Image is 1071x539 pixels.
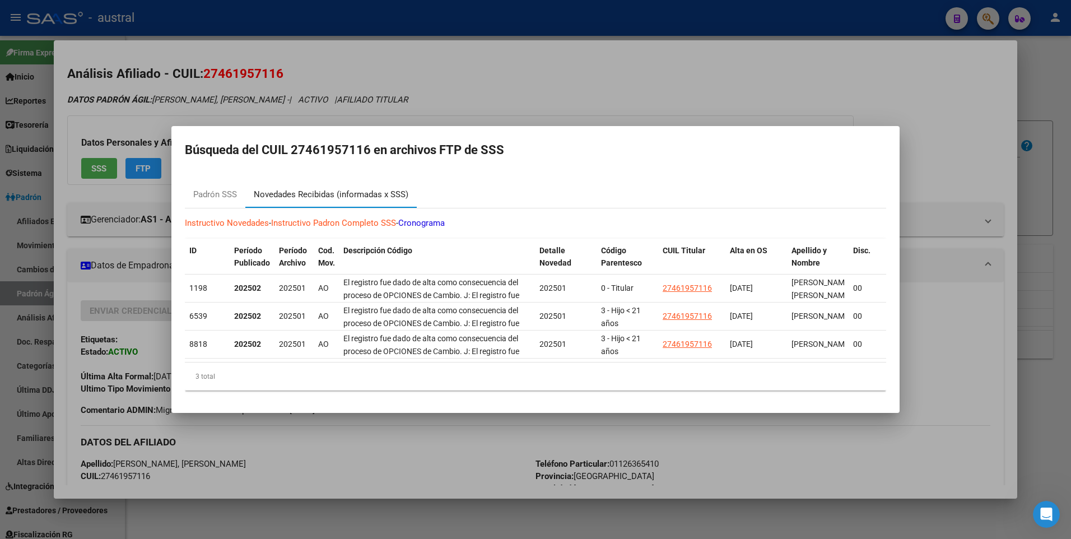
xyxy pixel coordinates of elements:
[730,312,753,320] span: [DATE]
[185,217,886,230] p: - -
[343,334,519,445] span: El registro fue dado de alta como consecuencia del proceso de OPCIONES de Cambio. J: El registro ...
[185,239,230,288] datatable-header-cell: ID
[601,284,634,292] span: 0 - Titular
[343,278,519,389] span: El registro fue dado de alta como consecuencia del proceso de OPCIONES de Cambio. J: El registro ...
[343,246,412,255] span: Descripción Código
[271,218,396,228] a: Instructivo Padron Completo SSS
[193,188,237,201] div: Padrón SSS
[601,246,642,268] span: Código Parentesco
[318,284,329,292] span: AO
[539,284,566,292] span: 202501
[791,278,853,300] span: [PERSON_NAME], [PERSON_NAME]
[791,312,851,320] span: [PERSON_NAME]
[535,239,597,288] datatable-header-cell: Detalle Novedad
[787,239,849,288] datatable-header-cell: Apellido y Nombre
[234,284,261,292] strong: 202502
[189,246,197,255] span: ID
[314,239,339,288] datatable-header-cell: Cod. Mov.
[234,312,261,320] strong: 202502
[234,340,261,349] strong: 202502
[663,340,712,349] span: 27461957116
[234,246,270,268] span: Período Publicado
[279,340,306,349] span: 202501
[230,239,274,288] datatable-header-cell: Período Publicado
[185,363,886,391] div: 3 total
[254,188,408,201] div: Novedades Recibidas (informadas x SSS)
[730,284,753,292] span: [DATE]
[663,246,705,255] span: CUIL Titular
[343,306,519,417] span: El registro fue dado de alta como consecuencia del proceso de OPCIONES de Cambio. J: El registro ...
[730,340,753,349] span: [DATE]
[663,284,712,292] span: 27461957116
[274,239,314,288] datatable-header-cell: Período Archivo
[185,140,886,161] h2: Búsqueda del CUIL 27461957116 en archivos FTP de SSS
[853,246,870,255] span: Disc.
[725,239,787,288] datatable-header-cell: Alta en OS
[882,239,944,288] datatable-header-cell: Cierre presentación
[318,312,329,320] span: AO
[318,246,335,268] span: Cod. Mov.
[1033,501,1060,528] iframe: Intercom live chat
[189,284,207,292] span: 1198
[189,312,207,320] span: 6539
[853,310,878,323] div: 00
[791,340,851,349] span: [PERSON_NAME]
[539,246,571,268] span: Detalle Novedad
[279,284,306,292] span: 202501
[539,340,566,349] span: 202501
[791,246,827,268] span: Apellido y Nombre
[853,282,878,295] div: 00
[398,218,445,228] a: Cronograma
[658,239,725,288] datatable-header-cell: CUIL Titular
[279,246,307,268] span: Período Archivo
[601,306,641,328] span: 3 - Hijo < 21 años
[539,312,566,320] span: 202501
[189,340,207,349] span: 8818
[730,246,767,255] span: Alta en OS
[849,239,882,288] datatable-header-cell: Disc.
[853,338,878,351] div: 00
[318,340,329,349] span: AO
[663,312,712,320] span: 27461957116
[601,334,641,356] span: 3 - Hijo < 21 años
[185,218,269,228] a: Instructivo Novedades
[339,239,535,288] datatable-header-cell: Descripción Código
[279,312,306,320] span: 202501
[597,239,658,288] datatable-header-cell: Código Parentesco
